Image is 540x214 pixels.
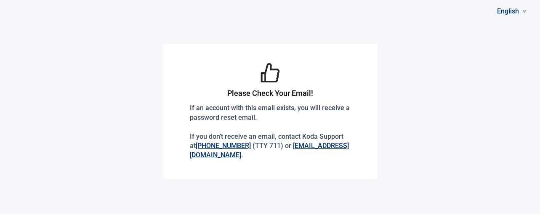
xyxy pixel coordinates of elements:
[494,4,530,18] a: Current language: English
[260,62,281,83] span: like
[190,103,351,160] p: If an account with this email exists, you will receive a password reset email. If you don’t recei...
[190,87,351,99] h1: Please Check Your Email!
[196,142,251,150] a: [PHONE_NUMBER]
[522,9,527,13] span: down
